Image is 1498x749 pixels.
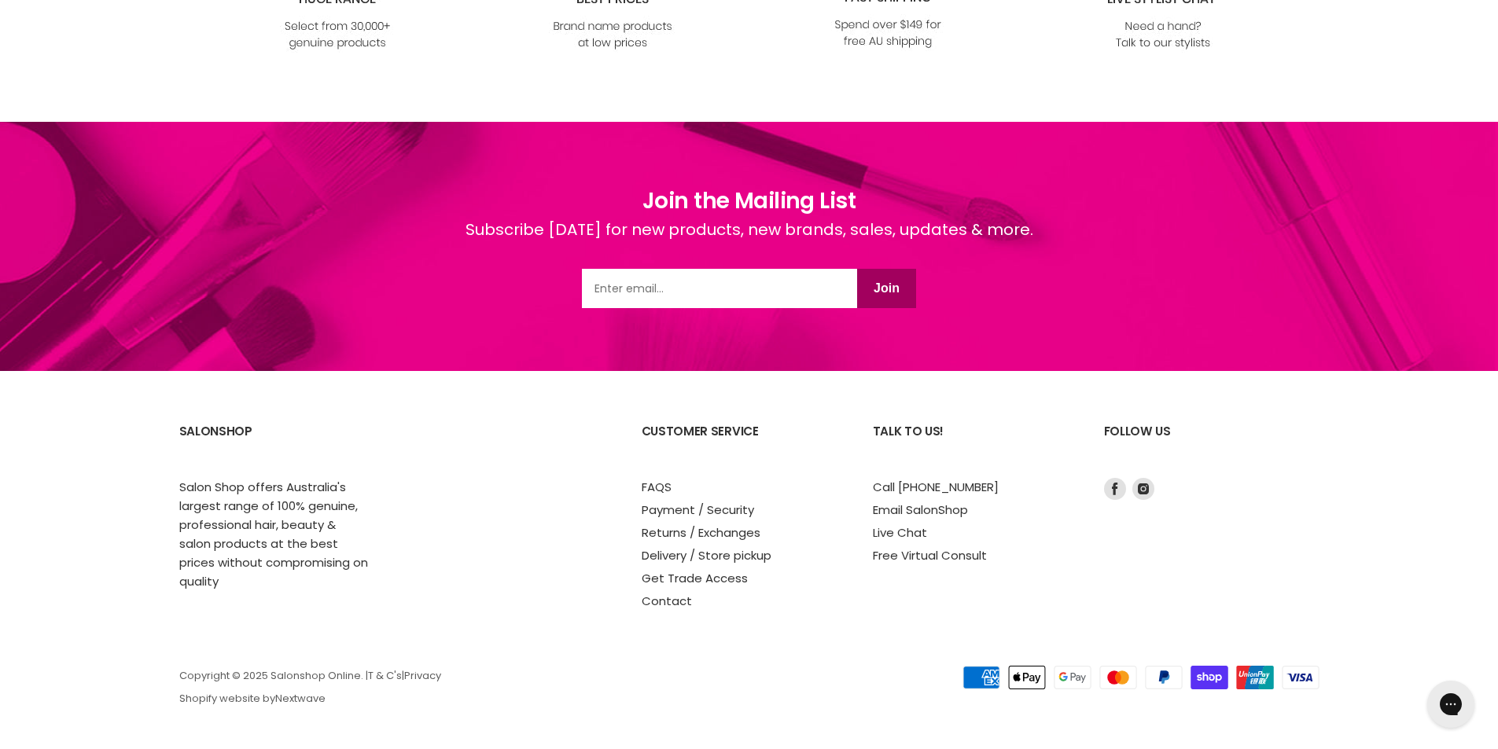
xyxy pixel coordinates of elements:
[642,570,748,586] a: Get Trade Access
[873,547,987,564] a: Free Virtual Consult
[642,479,672,495] a: FAQS
[642,412,841,477] h2: Customer Service
[873,524,927,541] a: Live Chat
[404,668,441,683] a: Privacy
[179,412,379,477] h2: SalonShop
[179,478,368,591] p: Salon Shop offers Australia's largest range of 100% genuine, professional hair, beauty & salon pr...
[642,501,754,518] a: Payment / Security
[466,218,1033,269] div: Subscribe [DATE] for new products, new brands, sales, updates & more.
[1419,675,1482,733] iframe: Gorgias live chat messenger
[582,269,857,308] input: Email
[857,269,916,308] button: Join
[873,479,999,495] a: Call [PHONE_NUMBER]
[642,524,760,541] a: Returns / Exchanges
[275,691,326,706] a: Nextwave
[642,593,692,609] a: Contact
[179,670,854,706] p: Copyright © 2025 Salonshop Online. | | Shopify website by
[873,412,1073,477] h2: Talk to us!
[466,185,1033,218] h1: Join the Mailing List
[368,668,402,683] a: T & C's
[873,501,968,518] a: Email SalonShop
[642,547,771,564] a: Delivery / Store pickup
[1104,412,1319,477] h2: Follow us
